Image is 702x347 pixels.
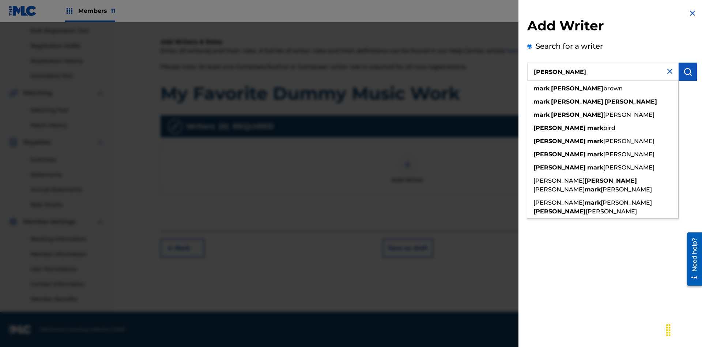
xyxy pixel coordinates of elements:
img: MLC Logo [9,5,37,16]
span: [PERSON_NAME] [601,186,652,193]
span: [PERSON_NAME] [603,151,654,158]
strong: [PERSON_NAME] [551,98,603,105]
strong: mark [587,124,603,131]
strong: mark [587,164,603,171]
img: Search Works [683,67,692,76]
span: [PERSON_NAME] [601,199,652,206]
strong: [PERSON_NAME] [533,138,586,145]
strong: [PERSON_NAME] [551,85,603,92]
span: [PERSON_NAME] [603,138,654,145]
strong: mark [533,111,550,118]
strong: mark [587,138,603,145]
strong: [PERSON_NAME] [551,111,603,118]
strong: [PERSON_NAME] [533,164,586,171]
strong: mark [585,199,601,206]
span: [PERSON_NAME] [533,177,585,184]
div: Drag [663,319,674,341]
span: [PERSON_NAME] [533,199,585,206]
iframe: Resource Center [682,230,702,290]
strong: mark [533,85,550,92]
strong: [PERSON_NAME] [533,151,586,158]
label: Search for a writer [536,42,603,51]
input: Search writer's name or IPI Number [527,63,679,81]
span: 11 [111,7,115,14]
strong: mark [533,98,550,105]
span: [PERSON_NAME] [533,186,585,193]
h2: Add Writer [527,18,697,36]
img: close [665,67,674,76]
span: Members [78,7,115,15]
strong: [PERSON_NAME] [533,124,586,131]
span: bird [603,124,615,131]
strong: [PERSON_NAME] [605,98,657,105]
strong: mark [587,151,603,158]
strong: [PERSON_NAME] [533,208,586,215]
span: [PERSON_NAME] [586,208,637,215]
strong: [PERSON_NAME] [585,177,637,184]
strong: mark [585,186,601,193]
span: [PERSON_NAME] [603,164,654,171]
span: [PERSON_NAME] [603,111,654,118]
iframe: Chat Widget [665,312,702,347]
img: Top Rightsholders [65,7,74,15]
span: brown [603,85,623,92]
